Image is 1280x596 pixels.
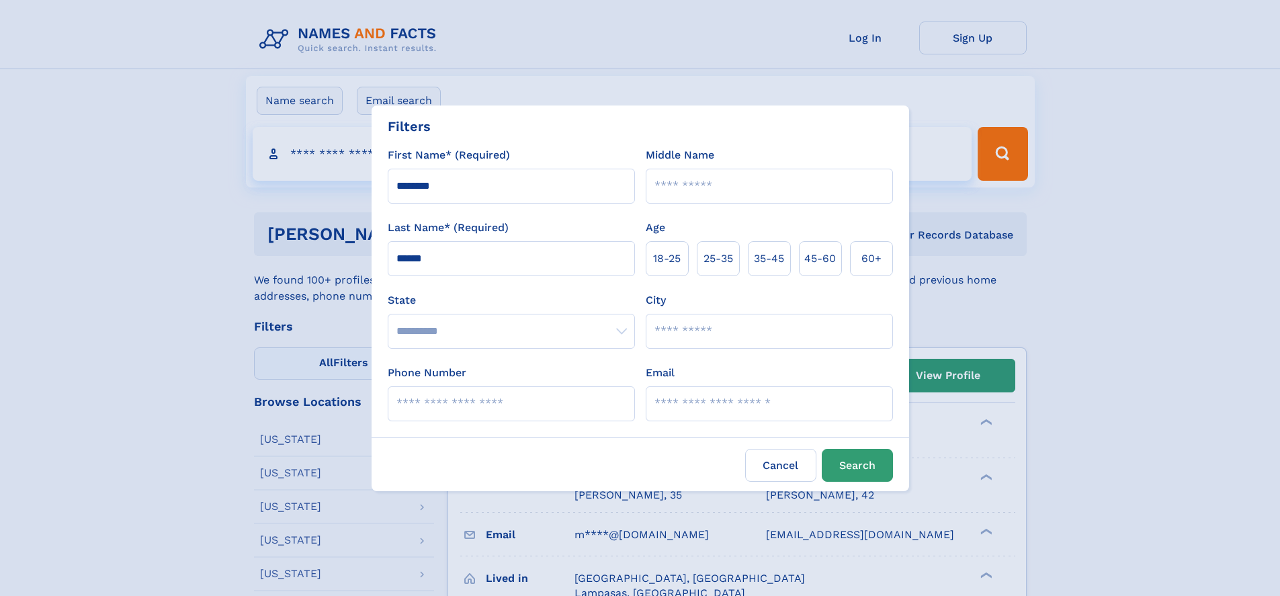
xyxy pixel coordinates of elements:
[822,449,893,482] button: Search
[861,251,882,267] span: 60+
[653,251,681,267] span: 18‑25
[388,365,466,381] label: Phone Number
[388,292,635,308] label: State
[754,251,784,267] span: 35‑45
[745,449,816,482] label: Cancel
[646,292,666,308] label: City
[804,251,836,267] span: 45‑60
[646,220,665,236] label: Age
[646,147,714,163] label: Middle Name
[388,116,431,136] div: Filters
[388,147,510,163] label: First Name* (Required)
[646,365,675,381] label: Email
[388,220,509,236] label: Last Name* (Required)
[703,251,733,267] span: 25‑35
